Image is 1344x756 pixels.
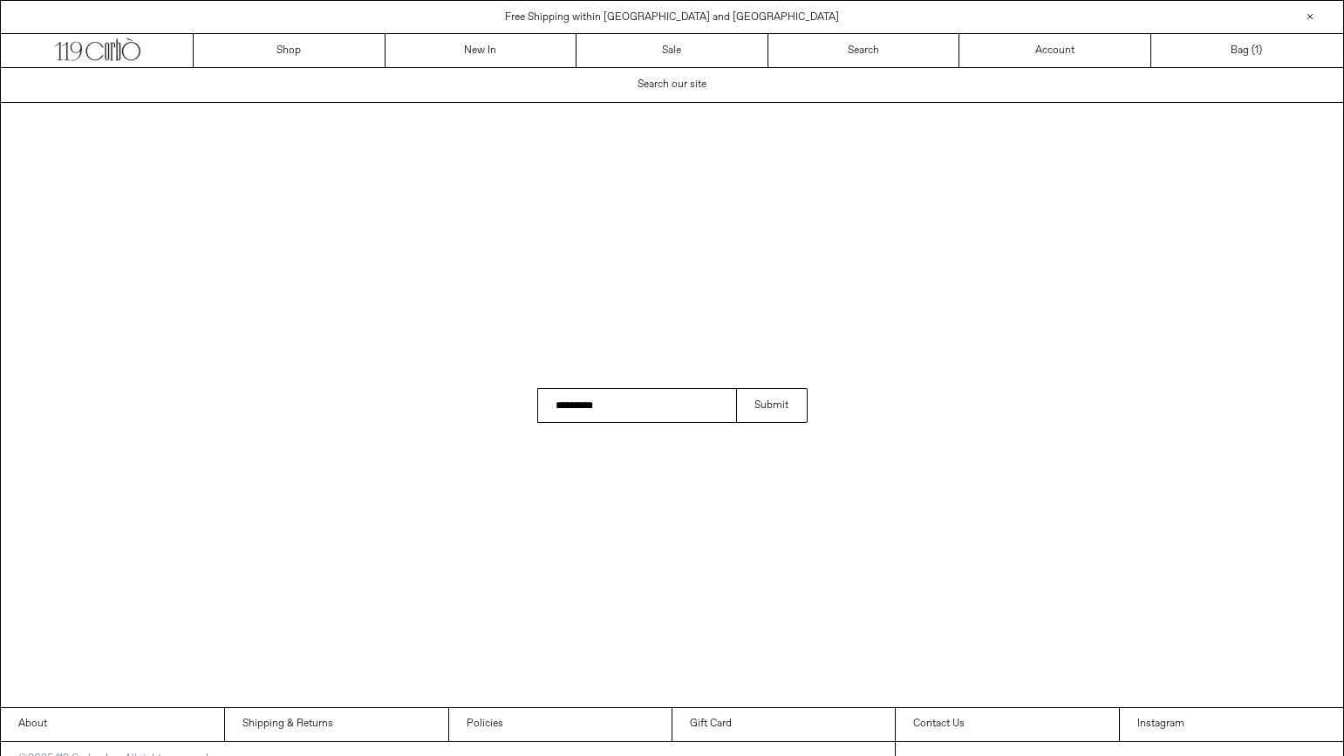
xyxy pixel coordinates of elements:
span: Search our site [638,78,706,92]
span: 1 [1255,44,1259,58]
input: Search [537,388,737,423]
button: Submit [736,388,807,423]
a: Gift Card [672,708,896,741]
a: Policies [449,708,672,741]
a: Instagram [1120,708,1343,741]
a: New In [385,34,577,67]
a: Free Shipping within [GEOGRAPHIC_DATA] and [GEOGRAPHIC_DATA] [505,10,839,24]
a: Bag () [1151,34,1343,67]
a: Account [959,34,1151,67]
a: Search [768,34,960,67]
a: Contact Us [896,708,1119,741]
a: Shipping & Returns [225,708,448,741]
a: Sale [576,34,768,67]
span: ) [1255,43,1262,58]
a: About [1,708,224,741]
a: Shop [194,34,385,67]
